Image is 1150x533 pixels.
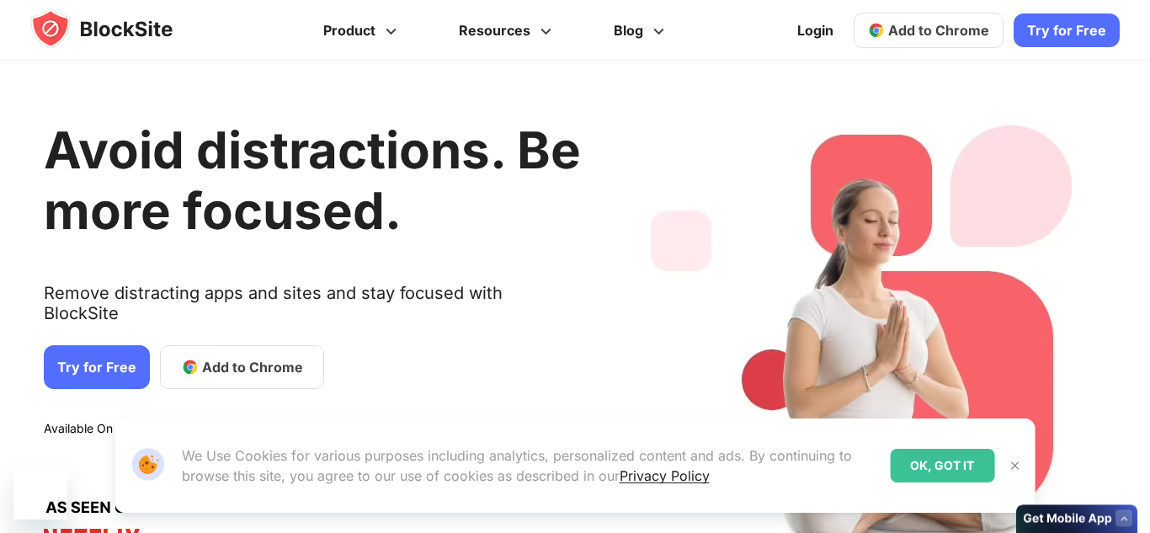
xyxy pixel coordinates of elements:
[890,449,994,482] div: OK, GOT IT
[44,345,150,389] a: Try for Free
[1014,13,1120,47] a: Try for Free
[202,357,303,377] span: Add to Chrome
[854,13,1004,48] a: Add to Chrome
[888,22,989,39] span: Add to Chrome
[1008,459,1021,472] img: Close
[13,466,67,520] iframe: Button to launch messaging window
[620,467,710,484] a: Privacy Policy
[44,283,581,337] text: Remove distracting apps and sites and stay focused with BlockSite
[787,10,844,51] a: Login
[30,8,205,49] img: blocksite-icon.5d769676.svg
[868,22,885,39] img: chrome-icon.svg
[160,345,324,389] a: Add to Chrome
[44,120,581,241] h1: Avoid distractions. Be more focused.
[182,445,877,486] p: We Use Cookies for various purposes including analytics, personalized content and ads. By continu...
[1004,455,1025,477] button: Close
